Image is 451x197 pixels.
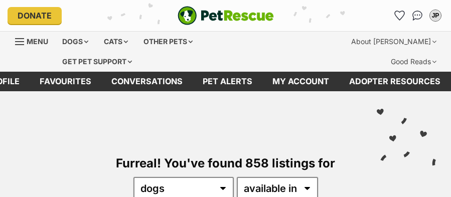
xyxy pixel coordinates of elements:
img: chat-41dd97257d64d25036548639549fe6c8038ab92f7586957e7f3b1b290dea8141.svg [412,11,423,21]
a: My account [262,72,339,91]
div: Get pet support [55,52,139,72]
div: JP [430,11,440,21]
a: Adopter resources [339,72,450,91]
div: About [PERSON_NAME] [344,32,443,52]
div: Other pets [136,32,200,52]
img: logo-e224e6f780fb5917bec1dbf3a21bbac754714ae5b6737aabdf751b685950b380.svg [178,6,274,25]
a: conversations [101,72,193,91]
button: My account [427,8,443,24]
div: Cats [97,32,135,52]
a: Favourites [30,72,101,91]
a: Menu [15,32,55,50]
a: Donate [8,7,62,24]
div: Dogs [55,32,95,52]
div: Good Reads [384,52,443,72]
a: Favourites [391,8,407,24]
a: Pet alerts [193,72,262,91]
a: Conversations [409,8,425,24]
span: Menu [27,37,48,46]
ul: Account quick links [391,8,443,24]
span: Furreal! You've found 858 listings for [116,156,335,170]
a: PetRescue [178,6,274,25]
